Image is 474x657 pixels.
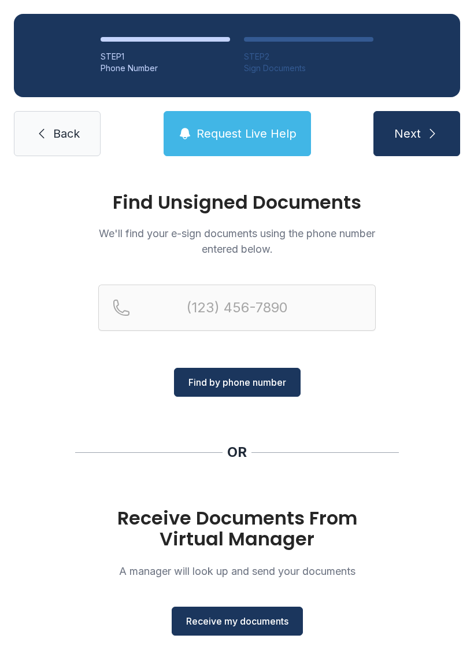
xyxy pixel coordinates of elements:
[394,126,421,142] span: Next
[98,193,376,212] h1: Find Unsigned Documents
[98,226,376,257] p: We'll find your e-sign documents using the phone number entered below.
[188,375,286,389] span: Find by phone number
[101,62,230,74] div: Phone Number
[186,614,288,628] span: Receive my documents
[53,126,80,142] span: Back
[98,508,376,549] h1: Receive Documents From Virtual Manager
[98,285,376,331] input: Reservation phone number
[227,443,247,462] div: OR
[244,62,373,74] div: Sign Documents
[244,51,373,62] div: STEP 2
[197,126,297,142] span: Request Live Help
[98,563,376,579] p: A manager will look up and send your documents
[101,51,230,62] div: STEP 1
